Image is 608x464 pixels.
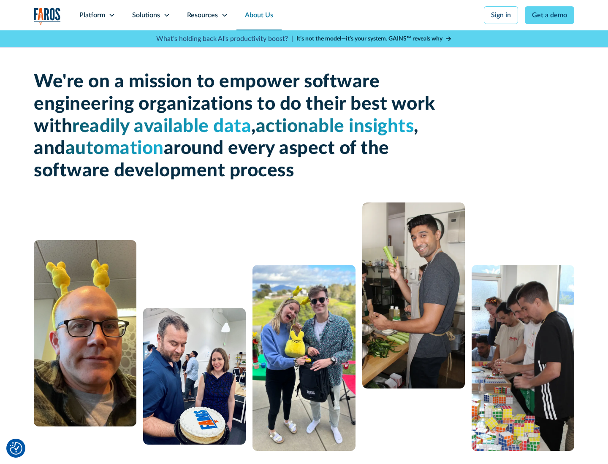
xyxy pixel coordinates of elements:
[296,35,452,43] a: It’s not the model—it’s your system. GAINS™ reveals why
[156,34,293,44] p: What's holding back AI's productivity boost? |
[34,8,61,25] img: Logo of the analytics and reporting company Faros.
[10,442,22,455] button: Cookie Settings
[79,10,105,20] div: Platform
[296,36,442,42] strong: It’s not the model—it’s your system. GAINS™ reveals why
[525,6,574,24] a: Get a demo
[256,117,414,136] span: actionable insights
[65,139,164,158] span: automation
[187,10,218,20] div: Resources
[34,240,136,426] img: A man with glasses and a bald head wearing a yellow bunny headband.
[484,6,518,24] a: Sign in
[472,265,574,451] img: 5 people constructing a puzzle from Rubik's cubes
[10,442,22,455] img: Revisit consent button
[252,265,355,451] img: A man and a woman standing next to each other.
[132,10,160,20] div: Solutions
[34,71,439,182] h1: We're on a mission to empower software engineering organizations to do their best work with , , a...
[72,117,251,136] span: readily available data
[34,8,61,25] a: home
[362,202,465,388] img: man cooking with celery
